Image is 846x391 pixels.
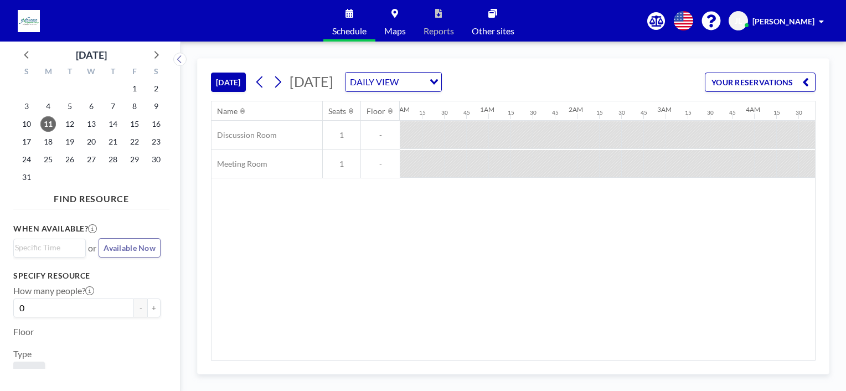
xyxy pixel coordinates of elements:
div: 15 [773,109,780,116]
div: 3AM [657,105,672,114]
span: Friday, August 8, 2025 [127,99,142,114]
span: Tuesday, August 26, 2025 [62,152,78,167]
div: 4AM [746,105,760,114]
h4: FIND RESOURCE [13,189,169,204]
div: 30 [441,109,448,116]
div: 1AM [480,105,494,114]
div: 15 [508,109,514,116]
span: Thursday, August 28, 2025 [105,152,121,167]
span: Saturday, August 16, 2025 [148,116,164,132]
label: Floor [13,326,34,337]
div: 12AM [391,105,410,114]
input: Search for option [402,75,423,89]
span: Saturday, August 23, 2025 [148,134,164,150]
span: JL [735,16,742,26]
button: + [147,299,161,317]
span: Saturday, August 30, 2025 [148,152,164,167]
span: Thursday, August 14, 2025 [105,116,121,132]
span: [DATE] [290,73,333,90]
span: Available Now [104,243,156,253]
label: How many people? [13,285,94,296]
div: Floor [367,106,385,116]
span: Wednesday, August 27, 2025 [84,152,99,167]
span: Monday, August 4, 2025 [40,99,56,114]
span: DAILY VIEW [348,75,401,89]
div: [DATE] [76,47,107,63]
span: Tuesday, August 5, 2025 [62,99,78,114]
span: Wednesday, August 13, 2025 [84,116,99,132]
span: - [361,130,400,140]
span: Wednesday, August 20, 2025 [84,134,99,150]
div: T [59,65,81,80]
span: Maps [384,27,406,35]
span: Discussion Room [211,130,277,140]
span: Other sites [472,27,514,35]
span: Sunday, August 3, 2025 [19,99,34,114]
div: Search for option [14,239,85,256]
div: 45 [463,109,470,116]
span: Room [18,366,40,377]
input: Search for option [15,241,79,254]
span: Saturday, August 9, 2025 [148,99,164,114]
span: Monday, August 11, 2025 [40,116,56,132]
span: Friday, August 22, 2025 [127,134,142,150]
span: Tuesday, August 19, 2025 [62,134,78,150]
div: 45 [552,109,559,116]
span: Wednesday, August 6, 2025 [84,99,99,114]
span: 1 [323,159,360,169]
div: 30 [618,109,625,116]
span: Sunday, August 31, 2025 [19,169,34,185]
label: Type [13,348,32,359]
div: W [81,65,102,80]
div: T [102,65,123,80]
img: organization-logo [18,10,40,32]
span: Schedule [332,27,367,35]
div: 30 [796,109,802,116]
button: - [134,299,147,317]
span: Sunday, August 24, 2025 [19,152,34,167]
span: Monday, August 25, 2025 [40,152,56,167]
span: Sunday, August 10, 2025 [19,116,34,132]
div: 2AM [569,105,583,114]
button: YOUR RESERVATIONS [705,73,816,92]
span: Monday, August 18, 2025 [40,134,56,150]
div: 30 [707,109,714,116]
span: Saturday, August 2, 2025 [148,81,164,96]
h3: Specify resource [13,271,161,281]
span: Sunday, August 17, 2025 [19,134,34,150]
div: 15 [685,109,692,116]
span: Tuesday, August 12, 2025 [62,116,78,132]
div: 45 [641,109,647,116]
span: Thursday, August 21, 2025 [105,134,121,150]
div: Seats [328,106,346,116]
span: Friday, August 1, 2025 [127,81,142,96]
div: F [123,65,145,80]
span: [PERSON_NAME] [752,17,814,26]
div: 15 [596,109,603,116]
button: Available Now [99,238,161,258]
span: - [361,159,400,169]
span: Reports [424,27,454,35]
div: 45 [729,109,736,116]
div: Name [217,106,238,116]
span: Friday, August 15, 2025 [127,116,142,132]
div: S [145,65,167,80]
div: 15 [419,109,426,116]
span: Meeting Room [211,159,267,169]
div: M [38,65,59,80]
span: 1 [323,130,360,140]
div: S [16,65,38,80]
div: Search for option [345,73,441,91]
button: [DATE] [211,73,246,92]
span: Thursday, August 7, 2025 [105,99,121,114]
span: Friday, August 29, 2025 [127,152,142,167]
span: or [88,243,96,254]
div: 30 [530,109,537,116]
